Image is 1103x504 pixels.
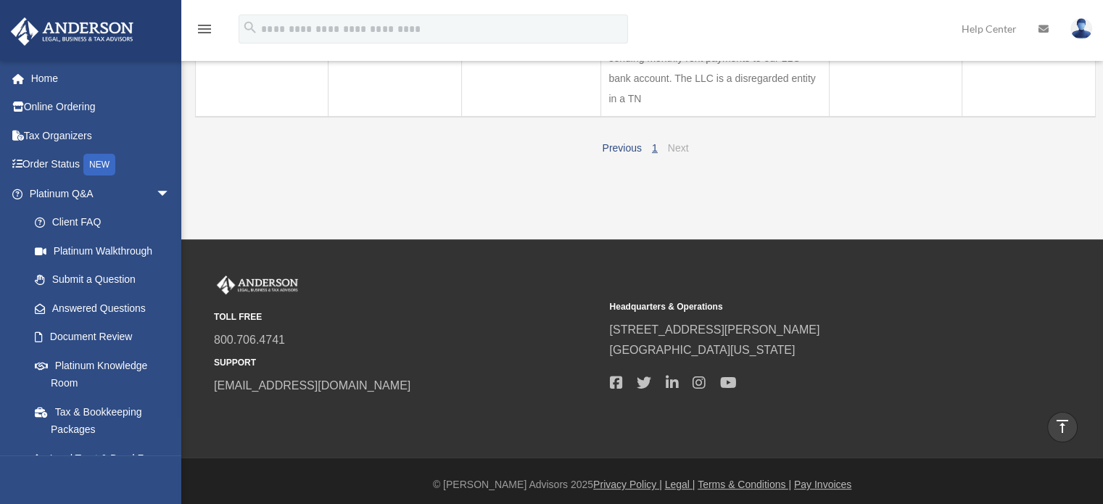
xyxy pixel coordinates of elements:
[214,379,410,392] a: [EMAIL_ADDRESS][DOMAIN_NAME]
[698,479,791,490] a: Terms & Conditions |
[20,351,185,397] a: Platinum Knowledge Room
[1047,412,1078,442] a: vertical_align_top
[20,265,185,294] a: Submit a Question
[609,323,819,336] a: [STREET_ADDRESS][PERSON_NAME]
[20,397,185,444] a: Tax & Bookkeeping Packages
[20,294,178,323] a: Answered Questions
[214,310,599,325] small: TOLL FREE
[83,154,115,175] div: NEW
[602,142,641,154] a: Previous
[1054,418,1071,435] i: vertical_align_top
[20,323,185,352] a: Document Review
[593,479,662,490] a: Privacy Policy |
[20,444,185,473] a: Land Trust & Deed Forum
[214,334,285,346] a: 800.706.4741
[242,20,258,36] i: search
[10,179,185,208] a: Platinum Q&Aarrow_drop_down
[10,64,192,93] a: Home
[214,276,301,294] img: Anderson Advisors Platinum Portal
[1070,18,1092,39] img: User Pic
[794,479,851,490] a: Pay Invoices
[156,179,185,209] span: arrow_drop_down
[609,344,795,356] a: [GEOGRAPHIC_DATA][US_STATE]
[20,236,185,265] a: Platinum Walkthrough
[214,355,599,371] small: SUPPORT
[181,476,1103,494] div: © [PERSON_NAME] Advisors 2025
[7,17,138,46] img: Anderson Advisors Platinum Portal
[609,299,994,315] small: Headquarters & Operations
[10,93,192,122] a: Online Ordering
[652,142,658,154] a: 1
[668,142,689,154] a: Next
[196,25,213,38] a: menu
[10,150,192,180] a: Order StatusNEW
[665,479,695,490] a: Legal |
[10,121,192,150] a: Tax Organizers
[20,208,185,237] a: Client FAQ
[196,20,213,38] i: menu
